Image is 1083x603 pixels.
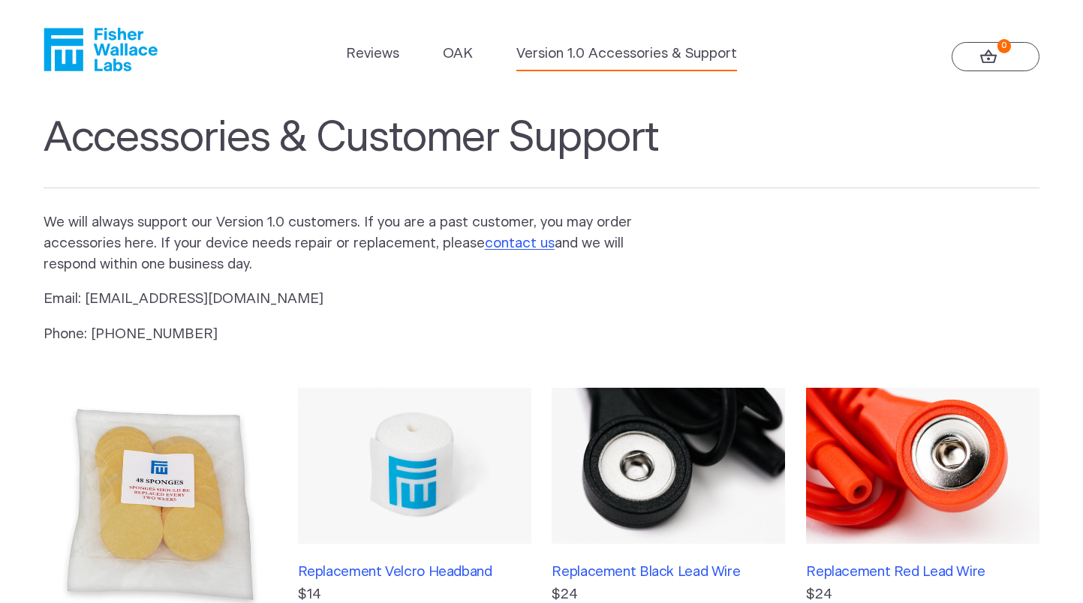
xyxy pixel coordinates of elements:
p: Email: [EMAIL_ADDRESS][DOMAIN_NAME] [44,289,656,310]
a: contact us [485,236,555,250]
p: We will always support our Version 1.0 customers. If you are a past customer, you may order acces... [44,212,656,275]
a: Reviews [346,43,399,64]
p: Phone: [PHONE_NUMBER] [44,324,656,345]
strong: 0 [997,39,1012,53]
a: 0 [952,42,1040,72]
h1: Accessories & Customer Support [44,113,1040,188]
h3: Replacement Velcro Headband [298,564,531,580]
img: Replacement Velcro Headband [298,388,531,543]
a: OAK [443,43,473,64]
img: Replacement Black Lead Wire [552,388,785,543]
h3: Replacement Black Lead Wire [552,564,785,580]
h3: Replacement Red Lead Wire [806,564,1039,580]
a: Version 1.0 Accessories & Support [516,43,737,64]
img: Replacement Red Lead Wire [806,388,1039,543]
a: Fisher Wallace [44,28,158,71]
